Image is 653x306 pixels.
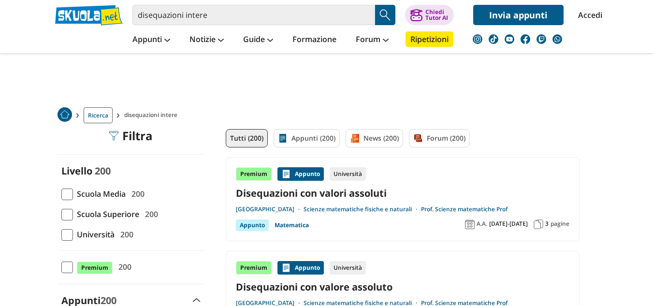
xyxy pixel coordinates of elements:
div: Appunto [277,261,324,275]
input: Cerca appunti, riassunti o versioni [132,5,375,25]
a: News (200) [346,129,403,147]
img: youtube [505,34,514,44]
span: Scuola Superiore [73,208,139,220]
a: Guide [241,31,276,49]
img: News filtro contenuto [350,133,360,143]
span: pagine [551,220,569,228]
img: twitch [537,34,546,44]
img: Pagine [534,219,543,229]
img: Apri e chiudi sezione [193,298,201,302]
img: Appunti filtro contenuto [278,133,288,143]
img: WhatsApp [552,34,562,44]
img: instagram [473,34,482,44]
span: 200 [95,164,111,177]
a: Ricerca [84,107,113,123]
div: Premium [236,167,272,181]
div: Appunto [277,167,324,181]
div: Chiedi Tutor AI [425,9,448,21]
a: Disequazioni con valore assoluto [236,280,569,293]
a: Appunti [130,31,173,49]
a: Ripetizioni [406,31,453,47]
span: A.A. [477,220,487,228]
span: 200 [116,228,133,241]
a: Forum [353,31,391,49]
a: Matematica [275,219,309,231]
button: Search Button [375,5,395,25]
span: disequazioni intere [124,107,181,123]
img: Forum filtro contenuto [413,133,423,143]
a: Forum (200) [409,129,470,147]
img: Appunti contenuto [281,169,291,179]
label: Livello [61,164,92,177]
span: 200 [128,188,145,200]
img: Filtra filtri mobile [109,131,118,141]
a: Prof. Scienze matematiche Prof [421,205,508,213]
img: facebook [521,34,530,44]
a: Tutti (200) [226,129,268,147]
span: [DATE]-[DATE] [489,220,528,228]
span: 200 [115,261,131,273]
span: Scuola Media [73,188,126,200]
img: Anno accademico [465,219,475,229]
span: Università [73,228,115,241]
a: Disequazioni con valori assoluti [236,187,569,200]
a: Accedi [578,5,598,25]
img: Appunti contenuto [281,263,291,273]
div: Filtra [109,129,153,143]
img: Home [58,107,72,122]
a: Formazione [290,31,339,49]
a: Home [58,107,72,123]
img: tiktok [489,34,498,44]
a: Appunti (200) [274,129,340,147]
div: Università [330,261,366,275]
button: ChiediTutor AI [405,5,454,25]
div: Università [330,167,366,181]
img: Cerca appunti, riassunti o versioni [378,8,392,22]
div: Appunto [236,219,269,231]
a: Invia appunti [473,5,564,25]
a: [GEOGRAPHIC_DATA] [236,205,304,213]
a: Notizie [187,31,226,49]
span: 200 [141,208,158,220]
a: Scienze matematiche fisiche e naturali [304,205,421,213]
div: Premium [236,261,272,275]
span: Premium [77,262,113,274]
span: 3 [545,220,549,228]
